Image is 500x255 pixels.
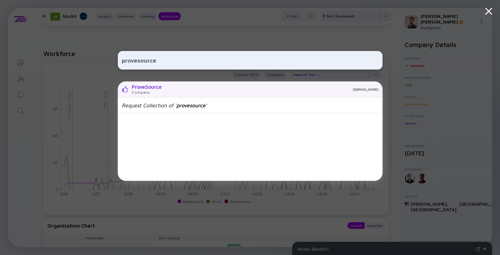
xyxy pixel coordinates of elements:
span: provesource [176,102,205,108]
div: Request Collection of ' ' [122,102,207,108]
input: Search Company or Investor... [122,54,379,66]
div: ProveSource [132,84,162,90]
div: Company [132,90,162,95]
div: [DOMAIN_NAME] [167,87,379,91]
